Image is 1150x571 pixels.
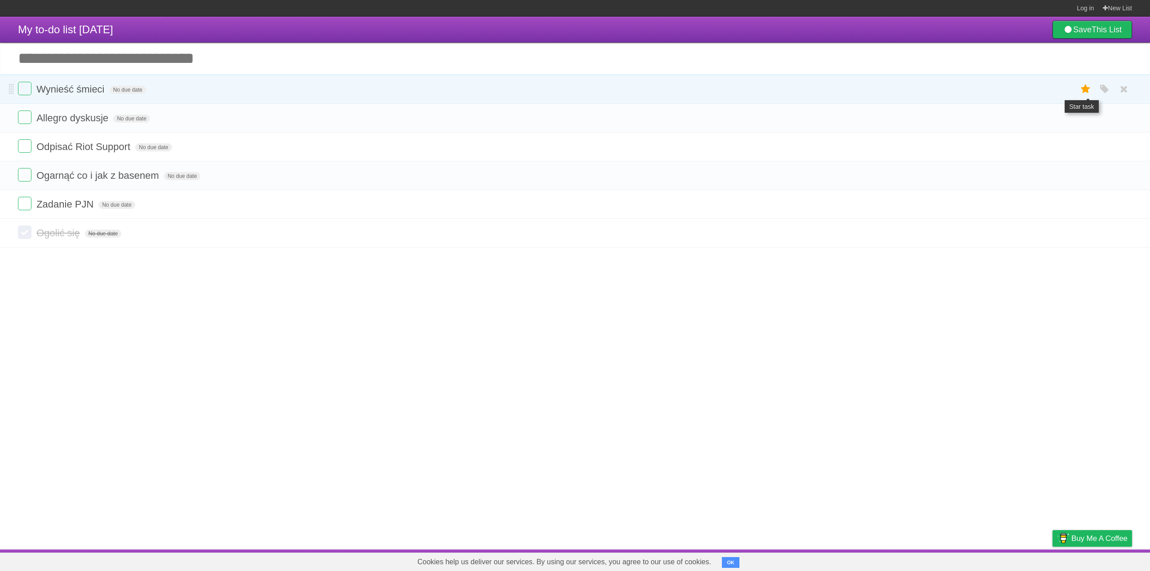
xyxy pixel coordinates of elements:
[36,141,133,152] span: Odpisać Riot Support
[1057,531,1069,546] img: Buy me a coffee
[36,112,111,124] span: Allegro dyskusje
[18,82,31,95] label: Done
[110,86,146,94] span: No due date
[1053,530,1132,547] a: Buy me a coffee
[36,170,161,181] span: Ogarnąć co i jak z basenem
[722,557,739,568] button: OK
[113,115,150,123] span: No due date
[1092,25,1122,34] b: This List
[18,168,31,181] label: Done
[1075,552,1132,569] a: Suggest a feature
[18,139,31,153] label: Done
[18,23,113,35] span: My to-do list [DATE]
[36,84,106,95] span: Wynieść śmieci
[1053,21,1132,39] a: SaveThis List
[1071,531,1128,546] span: Buy me a coffee
[36,227,82,239] span: Ogolić się
[1010,552,1030,569] a: Terms
[1077,82,1094,97] label: Star task
[18,111,31,124] label: Done
[963,552,999,569] a: Developers
[85,230,121,238] span: No due date
[1041,552,1064,569] a: Privacy
[164,172,200,180] span: No due date
[408,553,720,571] span: Cookies help us deliver our services. By using our services, you agree to our use of cookies.
[36,199,96,210] span: Zadanie PJN
[18,197,31,210] label: Done
[933,552,952,569] a: About
[135,143,172,151] span: No due date
[98,201,135,209] span: No due date
[18,226,31,239] label: Done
